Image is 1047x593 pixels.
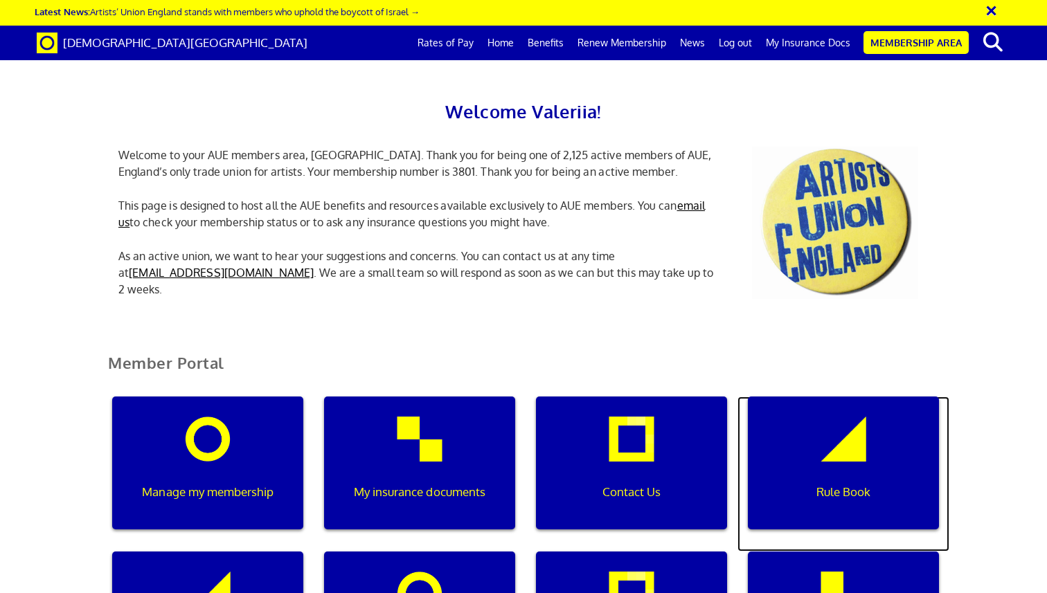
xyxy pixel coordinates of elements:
[35,6,420,17] a: Latest News:Artists’ Union England stands with members who uphold the boycott of Israel →
[411,26,481,60] a: Rates of Pay
[521,26,571,60] a: Benefits
[26,26,318,60] a: Brand [DEMOGRAPHIC_DATA][GEOGRAPHIC_DATA]
[737,396,949,551] a: Rule Book
[673,26,712,60] a: News
[102,396,314,551] a: Manage my membership
[546,483,717,501] p: Contact Us
[108,248,731,298] p: As an active union, we want to hear your suggestions and concerns. You can contact us at any time...
[863,31,969,54] a: Membership Area
[314,396,526,551] a: My insurance documents
[98,354,949,388] h2: Member Portal
[972,28,1014,57] button: search
[758,483,929,501] p: Rule Book
[108,97,939,126] h2: Welcome Valeriia!
[63,35,307,50] span: [DEMOGRAPHIC_DATA][GEOGRAPHIC_DATA]
[526,396,737,551] a: Contact Us
[759,26,857,60] a: My Insurance Docs
[108,197,731,230] p: This page is designed to host all the AUE benefits and resources available exclusively to AUE mem...
[334,483,505,501] p: My insurance documents
[129,266,314,280] a: [EMAIL_ADDRESS][DOMAIN_NAME]
[35,6,90,17] strong: Latest News:
[712,26,759,60] a: Log out
[108,147,731,180] p: Welcome to your AUE members area, [GEOGRAPHIC_DATA]. Thank you for being one of 2,125 active memb...
[571,26,673,60] a: Renew Membership
[481,26,521,60] a: Home
[122,483,294,501] p: Manage my membership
